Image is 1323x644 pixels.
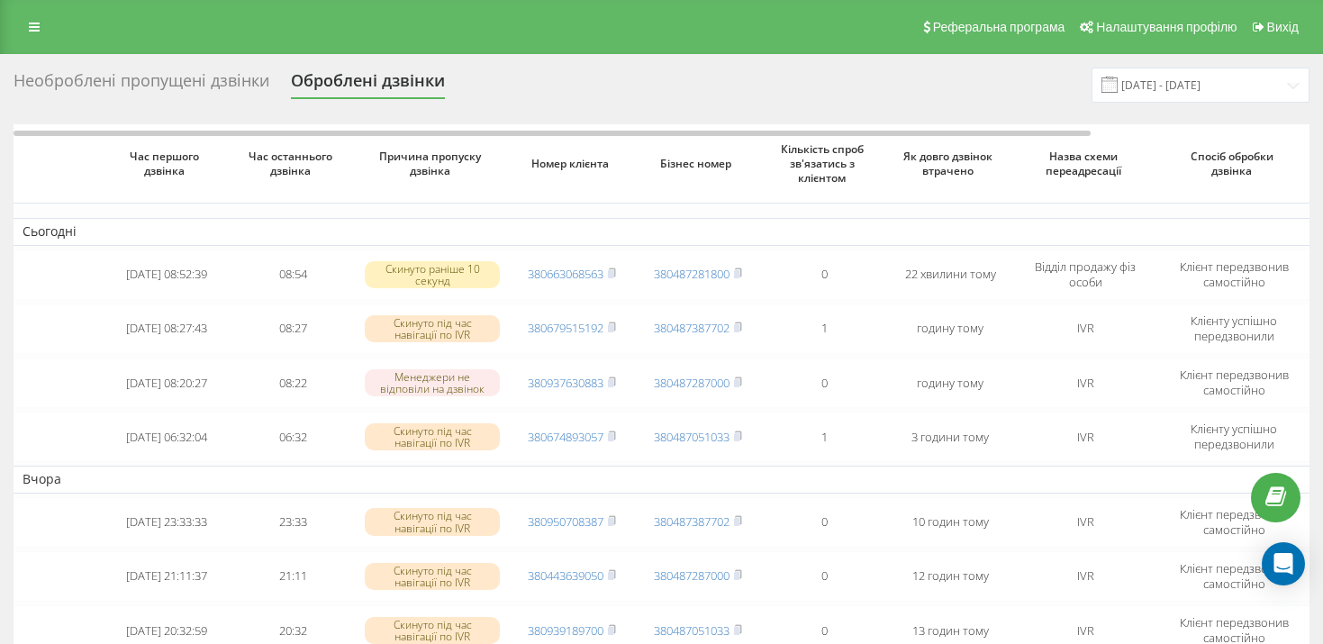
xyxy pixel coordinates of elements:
td: 06:32 [230,412,356,462]
a: 380674893057 [528,429,603,445]
div: Менеджери не відповіли на дзвінок [365,369,500,396]
td: IVR [1013,497,1157,548]
div: Открыть Интерком Мессенджер [1262,542,1305,585]
a: 380679515192 [528,320,603,336]
div: Скинуто раніше 10 секунд [365,261,500,288]
td: IVR [1013,304,1157,354]
a: 380937630883 [528,375,603,391]
div: Скинуто під час навігації по IVR [365,423,500,450]
a: 380487387702 [654,320,729,336]
td: [DATE] 08:20:27 [104,358,230,408]
span: Причина пропуску дзвінка [372,150,494,177]
div: Скинуто під час навігації по IVR [365,508,500,535]
td: Клієнту успішно передзвонили [1157,304,1310,354]
a: 380950708387 [528,513,603,530]
span: Спосіб обробки дзвінка [1173,150,1295,177]
td: 0 [761,358,887,408]
td: 08:22 [230,358,356,408]
td: 21:11 [230,551,356,602]
td: [DATE] 08:27:43 [104,304,230,354]
a: 380939189700 [528,622,603,639]
div: Скинуто під час навігації по IVR [365,563,500,590]
div: Скинуто під час навігації по IVR [365,315,500,342]
td: 0 [761,497,887,548]
span: Номер клієнта [523,157,621,171]
td: IVR [1013,358,1157,408]
td: [DATE] 23:33:33 [104,497,230,548]
span: Бізнес номер [649,157,747,171]
a: 380663068563 [528,266,603,282]
td: IVR [1013,551,1157,602]
td: 12 годин тому [887,551,1013,602]
span: Кількість спроб зв'язатись з клієнтом [775,142,873,185]
td: [DATE] 06:32:04 [104,412,230,462]
span: Час останнього дзвінка [244,150,341,177]
div: Скинуто під час навігації по IVR [365,617,500,644]
td: [DATE] 21:11:37 [104,551,230,602]
td: годину тому [887,304,1013,354]
td: годину тому [887,358,1013,408]
td: 08:54 [230,249,356,300]
td: 22 хвилини тому [887,249,1013,300]
a: 380487051033 [654,429,729,445]
td: 10 годин тому [887,497,1013,548]
a: 380487287000 [654,375,729,391]
a: 380487387702 [654,513,729,530]
td: 0 [761,551,887,602]
a: 380487051033 [654,622,729,639]
span: Як довго дзвінок втрачено [902,150,999,177]
td: 1 [761,304,887,354]
td: 23:33 [230,497,356,548]
a: 380487281800 [654,266,729,282]
td: Клієнт передзвонив самостійно [1157,497,1310,548]
div: Оброблені дзвінки [291,71,445,99]
a: 380443639050 [528,567,603,584]
span: Час першого дзвінка [118,150,215,177]
a: 380487287000 [654,567,729,584]
td: Відділ продажу фіз особи [1013,249,1157,300]
span: Налаштування профілю [1096,20,1237,34]
td: Клієнту успішно передзвонили [1157,412,1310,462]
span: Назва схеми переадресації [1028,150,1142,177]
td: 3 години тому [887,412,1013,462]
td: 0 [761,249,887,300]
td: IVR [1013,412,1157,462]
td: 08:27 [230,304,356,354]
span: Вихід [1267,20,1299,34]
span: Реферальна програма [933,20,1065,34]
td: Клієнт передзвонив самостійно [1157,249,1310,300]
td: Клієнт передзвонив самостійно [1157,551,1310,602]
div: Необроблені пропущені дзвінки [14,71,269,99]
td: Клієнт передзвонив самостійно [1157,358,1310,408]
td: 1 [761,412,887,462]
td: [DATE] 08:52:39 [104,249,230,300]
